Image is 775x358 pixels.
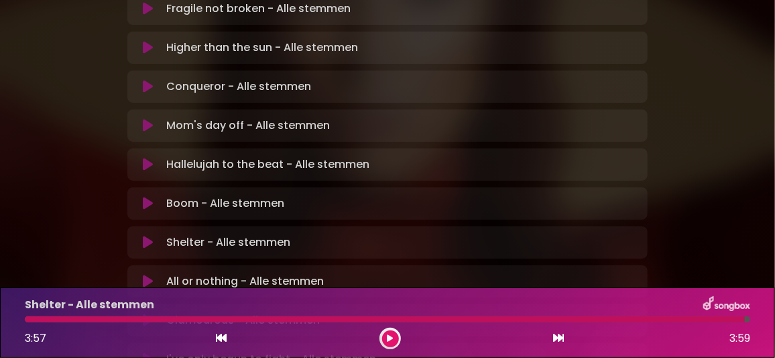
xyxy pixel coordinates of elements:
[166,273,324,289] p: All or nothing - Alle stemmen
[166,40,358,56] p: Higher than the sun - Alle stemmen
[166,118,330,134] p: Mom's day off - Alle stemmen
[166,156,369,173] p: Hallelujah to the beat - Alle stemmen
[166,1,351,17] p: Fragile not broken - Alle stemmen
[25,297,154,313] p: Shelter - Alle stemmen
[166,79,311,95] p: Conqueror - Alle stemmen
[25,330,46,346] span: 3:57
[166,234,290,251] p: Shelter - Alle stemmen
[729,330,750,347] span: 3:59
[166,195,284,212] p: Boom - Alle stemmen
[703,296,750,314] img: songbox-logo-white.png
